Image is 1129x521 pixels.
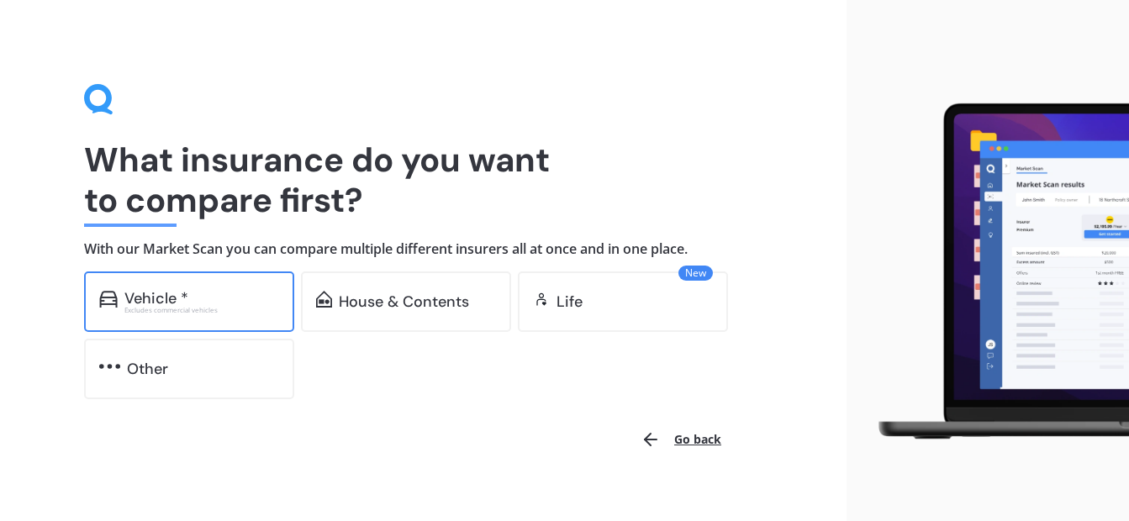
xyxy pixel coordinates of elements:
div: House & Contents [339,293,469,310]
h4: With our Market Scan you can compare multiple different insurers all at once and in one place. [84,240,762,258]
h1: What insurance do you want to compare first? [84,139,762,220]
img: other.81dba5aafe580aa69f38.svg [99,358,120,375]
button: Go back [630,419,731,460]
img: car.f15378c7a67c060ca3f3.svg [99,291,118,308]
img: laptop.webp [860,96,1129,449]
div: Life [557,293,583,310]
img: home-and-contents.b802091223b8502ef2dd.svg [316,291,332,308]
img: life.f720d6a2d7cdcd3ad642.svg [533,291,550,308]
div: Excludes commercial vehicles [124,307,279,313]
span: New [678,266,713,281]
div: Other [127,360,168,377]
div: Vehicle * [124,290,188,307]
